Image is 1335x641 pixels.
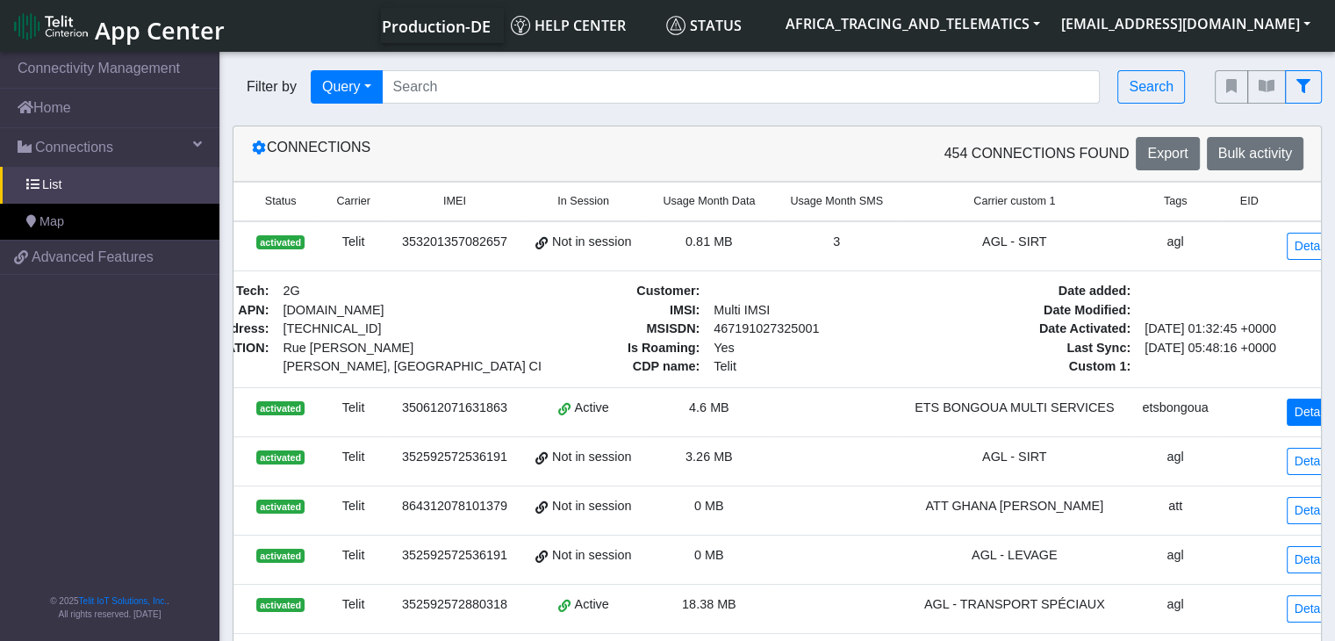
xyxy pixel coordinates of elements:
[329,595,377,615] div: Telit
[694,499,724,513] span: 0 MB
[398,546,511,565] div: 352592572536191
[443,193,466,210] span: IMEI
[911,595,1117,615] div: AGL - TRANSPORT SPÉCIAUX
[707,357,908,377] span: Telit
[329,497,377,516] div: Telit
[276,282,477,301] span: 2G
[694,548,724,562] span: 0 MB
[283,339,470,358] span: Rue [PERSON_NAME]
[505,357,707,377] span: CDP name :
[329,448,377,467] div: Telit
[256,450,305,465] span: activated
[1117,70,1185,104] button: Search
[1218,146,1292,161] span: Bulk activity
[256,401,305,415] span: activated
[382,16,491,37] span: Production-DE
[39,212,64,232] span: Map
[79,596,167,606] a: Telit IoT Solutions, Inc.
[398,497,511,516] div: 864312078101379
[265,193,297,210] span: Status
[1147,146,1188,161] span: Export
[936,357,1138,377] span: Custom 1 :
[911,399,1117,418] div: ETS BONGOUA MULTI SERVICES
[552,497,631,516] span: Not in session
[911,448,1117,467] div: AGL - SIRT
[382,70,1101,104] input: Search...
[276,301,477,320] span: [DOMAIN_NAME]
[936,282,1138,301] span: Date added :
[329,546,377,565] div: Telit
[233,76,311,97] span: Filter by
[911,546,1117,565] div: AGL - LEVAGE
[666,16,685,35] img: status.svg
[1138,497,1211,516] div: att
[552,233,631,252] span: Not in session
[936,339,1138,358] span: Last Sync :
[552,448,631,467] span: Not in session
[707,320,908,339] span: 467191027325001
[95,14,225,47] span: App Center
[1240,193,1259,210] span: EID
[911,233,1117,252] div: AGL - SIRT
[936,301,1138,320] span: Date Modified :
[311,70,383,104] button: Query
[256,235,305,249] span: activated
[575,595,609,615] span: Active
[659,8,775,43] a: Status
[329,233,377,252] div: Telit
[714,341,734,355] span: Yes
[504,8,659,43] a: Help center
[1138,448,1211,467] div: agl
[557,193,609,210] span: In Session
[511,16,530,35] img: knowledge.svg
[14,12,88,40] img: logo-telit-cinterion-gw-new.png
[783,233,890,252] div: 3
[689,400,729,414] span: 4.6 MB
[685,234,733,248] span: 0.81 MB
[336,193,370,210] span: Carrier
[1138,595,1211,615] div: agl
[505,320,707,339] span: MSISDN :
[685,450,733,464] span: 3.26 MB
[936,320,1138,339] span: Date Activated :
[283,357,470,377] span: [PERSON_NAME], [GEOGRAPHIC_DATA] CI
[505,282,707,301] span: Customer :
[35,137,113,158] span: Connections
[973,193,1055,210] span: Carrier custom 1
[1164,193,1188,210] span: Tags
[283,321,381,335] span: [TECHNICAL_ID]
[256,598,305,612] span: activated
[381,8,490,43] a: Your current platform instance
[505,339,707,358] span: Is Roaming :
[944,143,1130,164] span: 454 Connections found
[256,500,305,514] span: activated
[682,597,736,611] span: 18.38 MB
[32,247,154,268] span: Advanced Features
[707,301,908,320] span: Multi IMSI
[398,448,511,467] div: 352592572536191
[1051,8,1321,40] button: [EMAIL_ADDRESS][DOMAIN_NAME]
[552,546,631,565] span: Not in session
[1207,137,1303,170] button: Bulk activity
[790,193,883,210] span: Usage Month SMS
[398,233,511,252] div: 353201357082657
[911,497,1117,516] div: ATT GHANA [PERSON_NAME]
[398,399,511,418] div: 350612071631863
[1215,70,1322,104] div: fitlers menu
[1136,137,1199,170] button: Export
[238,137,778,170] div: Connections
[1138,233,1211,252] div: agl
[1138,546,1211,565] div: agl
[329,399,377,418] div: Telit
[1138,399,1211,418] div: etsbongoua
[398,595,511,615] div: 352592572880318
[511,16,626,35] span: Help center
[505,301,707,320] span: IMSI :
[14,7,222,45] a: App Center
[42,176,61,195] span: List
[775,8,1051,40] button: AFRICA_TRACING_AND_TELEMATICS
[256,549,305,563] span: activated
[663,193,755,210] span: Usage Month Data
[575,399,609,418] span: Active
[666,16,742,35] span: Status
